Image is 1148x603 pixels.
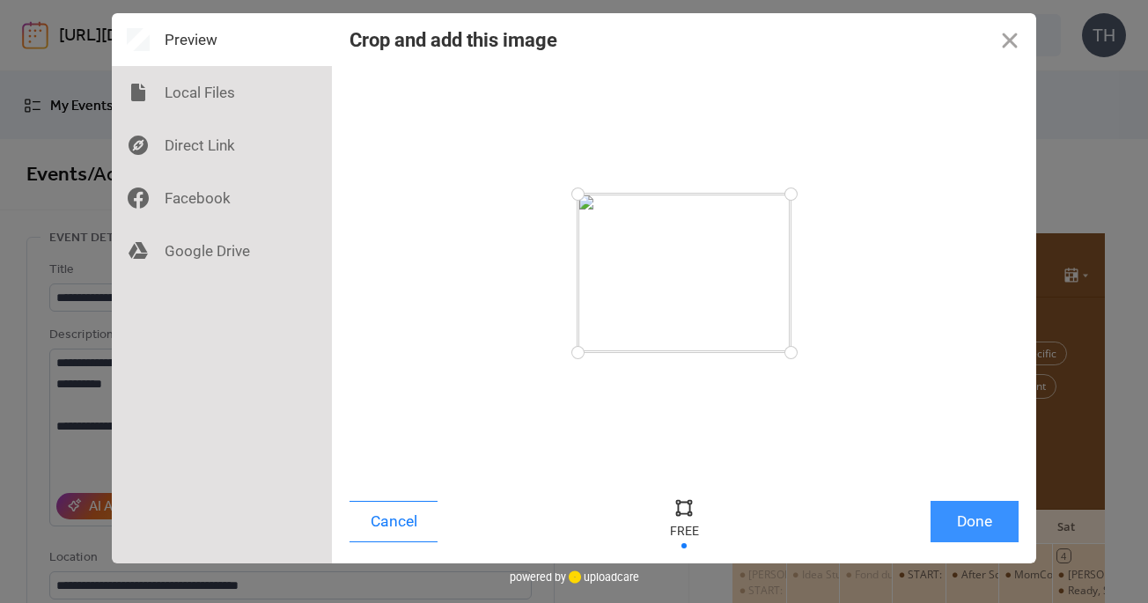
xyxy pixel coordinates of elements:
[983,13,1036,66] button: Close
[112,172,332,224] div: Facebook
[112,224,332,277] div: Google Drive
[112,66,332,119] div: Local Files
[350,29,557,51] div: Crop and add this image
[350,501,438,542] button: Cancel
[112,13,332,66] div: Preview
[931,501,1019,542] button: Done
[510,563,639,590] div: powered by
[112,119,332,172] div: Direct Link
[566,570,639,584] a: uploadcare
